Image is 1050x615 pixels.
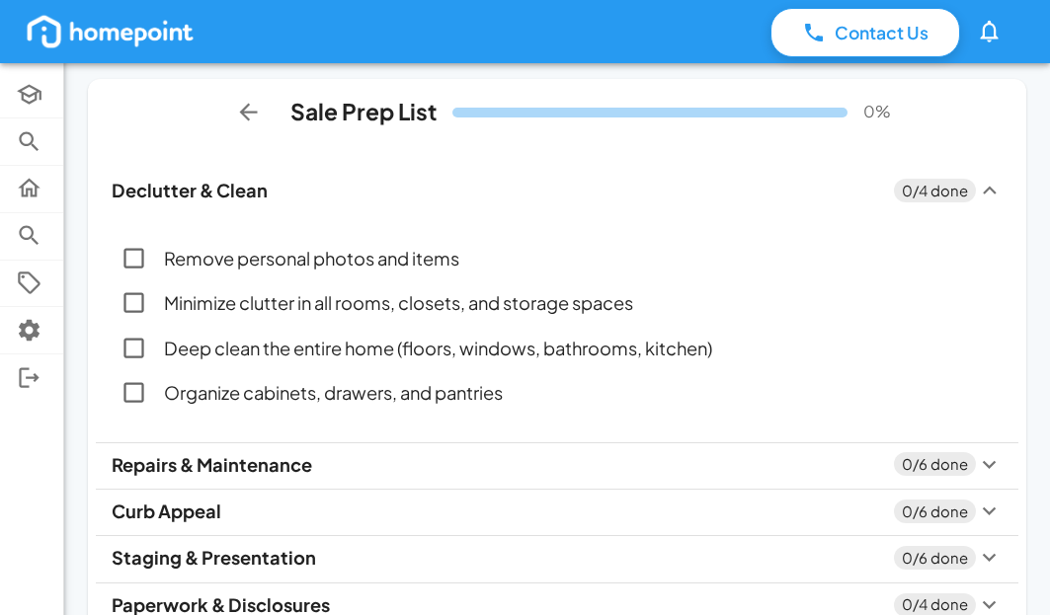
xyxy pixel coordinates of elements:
h6: Sale Prep List [290,94,437,130]
p: Staging & Presentation [112,544,316,571]
div: Declutter & Clean0/4 done [96,153,1018,227]
p: Minimize clutter in all rooms, closets, and storage spaces [164,289,633,316]
span: 0/6 done [894,547,976,569]
div: Repairs & Maintenance0/6 done [96,443,1018,486]
span: 0/6 done [894,500,976,522]
p: Declutter & Clean [112,177,268,203]
img: homepoint_logo_white.png [24,12,197,51]
span: 0/4 done [894,180,976,201]
p: Deep clean the entire home (floors, windows, bathrooms, kitchen) [164,335,712,361]
div: Staging & Presentation0/6 done [96,536,1018,578]
p: Contact Us [835,20,929,45]
button: Back [223,87,274,137]
p: Remove personal photos and items [164,245,459,271]
span: 0/6 done [894,453,976,475]
p: Curb Appeal [112,498,221,524]
div: Curb Appeal0/6 done [96,490,1018,532]
p: 0 % [863,101,891,123]
span: 0/4 done [894,593,976,615]
p: Organize cabinets, drawers, and pantries [164,379,503,406]
p: Repairs & Maintenance [112,451,312,478]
